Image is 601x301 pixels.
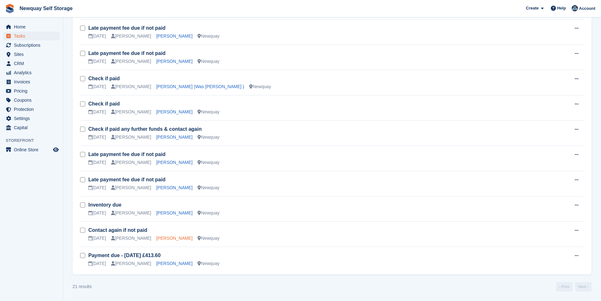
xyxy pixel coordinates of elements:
[88,159,106,166] div: [DATE]
[3,50,60,59] a: menu
[88,76,120,81] a: Check if paid
[88,177,165,182] a: Late payment fee due if not paid
[249,83,271,90] div: Newquay
[88,260,106,267] div: [DATE]
[14,96,52,105] span: Coupons
[197,33,219,39] div: Newquay
[88,109,106,115] div: [DATE]
[197,260,219,267] div: Newquay
[111,260,151,267] div: [PERSON_NAME]
[14,41,52,50] span: Subscriptions
[3,105,60,114] a: menu
[156,33,192,39] a: [PERSON_NAME]
[88,227,147,233] a: Contact again if not paid
[156,109,192,114] a: [PERSON_NAME]
[88,152,165,157] a: Late payment fee due if not paid
[156,84,244,89] a: [PERSON_NAME] (Was [PERSON_NAME] )
[88,83,106,90] div: [DATE]
[3,96,60,105] a: menu
[3,32,60,40] a: menu
[197,235,219,242] div: Newquay
[88,134,106,141] div: [DATE]
[197,109,219,115] div: Newquay
[52,146,60,154] a: Preview store
[111,235,151,242] div: [PERSON_NAME]
[156,185,192,190] a: [PERSON_NAME]
[556,282,573,292] a: Previous
[111,134,151,141] div: [PERSON_NAME]
[14,114,52,123] span: Settings
[88,184,106,191] div: [DATE]
[14,87,52,95] span: Pricing
[5,4,15,13] img: stora-icon-8386f47178a22dfd0bd8f6a31ec36ba5ce8667c1dd55bd0f319d3a0aa187defe.svg
[3,22,60,31] a: menu
[156,210,192,215] a: [PERSON_NAME]
[111,184,151,191] div: [PERSON_NAME]
[88,235,106,242] div: [DATE]
[156,261,192,266] a: [PERSON_NAME]
[3,87,60,95] a: menu
[111,159,151,166] div: [PERSON_NAME]
[111,83,151,90] div: [PERSON_NAME]
[88,51,165,56] a: Late payment fee due if not paid
[88,126,202,132] a: Check if paid any further funds & contact again
[14,22,52,31] span: Home
[3,114,60,123] a: menu
[111,33,151,39] div: [PERSON_NAME]
[88,253,161,258] a: Payment due - [DATE] £413.60
[557,5,566,11] span: Help
[156,160,192,165] a: [PERSON_NAME]
[156,236,192,241] a: [PERSON_NAME]
[3,145,60,154] a: menu
[572,5,578,11] img: Colette Pearce
[111,58,151,65] div: [PERSON_NAME]
[575,282,592,292] a: Next
[14,68,52,77] span: Analytics
[197,184,219,191] div: Newquay
[14,50,52,59] span: Sites
[14,105,52,114] span: Protection
[111,109,151,115] div: [PERSON_NAME]
[526,5,539,11] span: Create
[14,145,52,154] span: Online Store
[88,101,120,106] a: Check if paid
[88,210,106,216] div: [DATE]
[3,123,60,132] a: menu
[6,137,63,144] span: Storefront
[88,25,165,31] a: Late payment fee due if not paid
[3,41,60,50] a: menu
[3,68,60,77] a: menu
[14,123,52,132] span: Capital
[73,283,92,290] div: 21 results
[14,59,52,68] span: CRM
[156,135,192,140] a: [PERSON_NAME]
[14,77,52,86] span: Invoices
[88,58,106,65] div: [DATE]
[88,33,106,39] div: [DATE]
[156,59,192,64] a: [PERSON_NAME]
[17,3,75,14] a: Newquay Self Storage
[88,202,121,208] a: Inventory due
[579,5,595,12] span: Account
[197,159,219,166] div: Newquay
[197,58,219,65] div: Newquay
[197,134,219,141] div: Newquay
[555,282,593,292] nav: Page
[197,210,219,216] div: Newquay
[14,32,52,40] span: Tasks
[111,210,151,216] div: [PERSON_NAME]
[3,59,60,68] a: menu
[3,77,60,86] a: menu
